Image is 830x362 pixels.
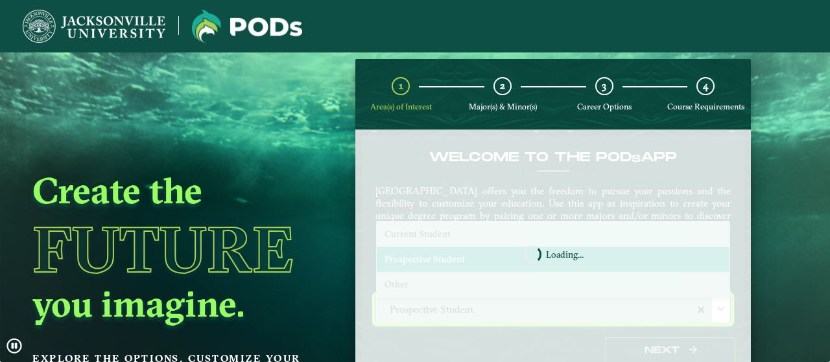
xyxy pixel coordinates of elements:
[32,168,324,213] h2: Create the
[703,80,708,92] span: 4
[667,102,744,111] span: Course Requirements
[500,80,505,92] span: 2
[546,250,584,259] span: Loading...
[469,102,537,111] span: Major(s) & Minor(s)
[192,10,302,43] img: Jacksonville University logo
[23,10,165,43] img: Jacksonville University logo
[602,80,606,92] span: 3
[32,218,324,281] h1: Future
[399,80,403,92] span: 1
[32,281,324,326] h2: you imagine.
[370,102,432,111] span: Area(s) of Interest
[577,102,632,111] span: Career Options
